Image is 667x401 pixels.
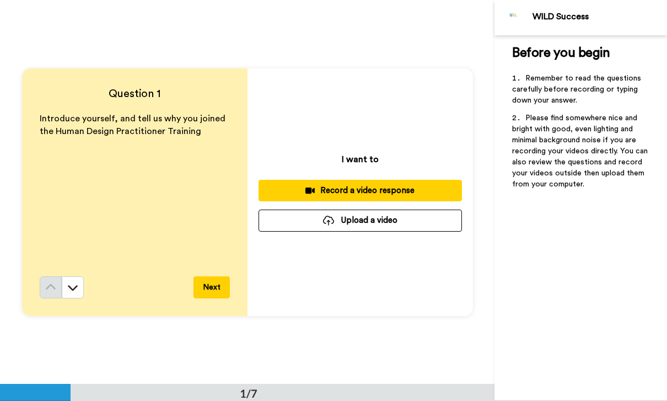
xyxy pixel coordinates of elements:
h4: Question 1 [40,86,230,101]
span: Introduce yourself, and tell us why you joined the Human Design Practitioner Training [40,114,228,136]
div: WILD Success [532,12,666,22]
span: Before you begin [512,46,610,60]
button: Next [193,276,230,298]
span: Please find somewhere nice and bright with good, even lighting and minimal background noise if yo... [512,114,650,188]
span: Remember to read the questions carefully before recording or typing down your answer. [512,74,643,104]
button: Upload a video [259,210,462,231]
p: I want to [342,153,379,166]
div: 1/7 [222,386,275,401]
button: Record a video response [259,180,462,201]
div: Record a video response [267,185,453,196]
img: Profile Image [501,4,527,31]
